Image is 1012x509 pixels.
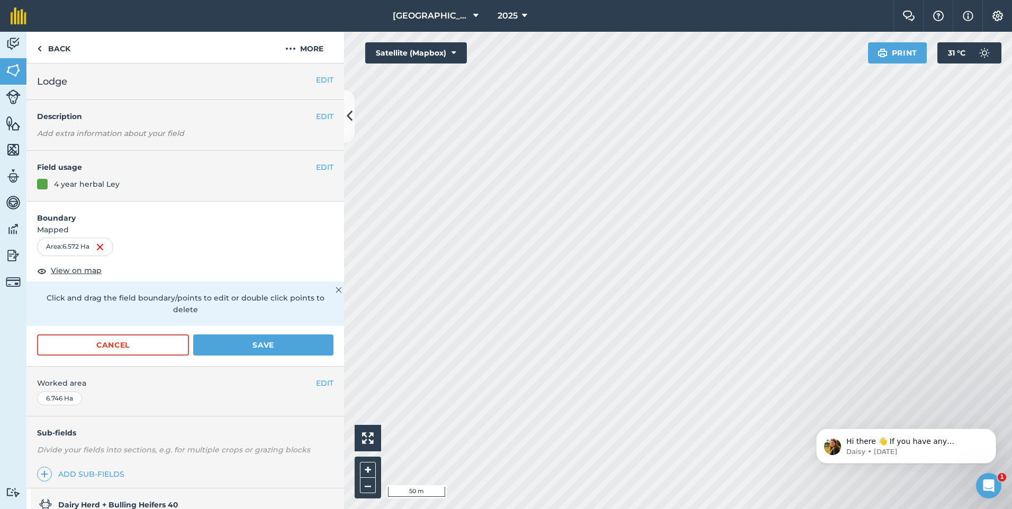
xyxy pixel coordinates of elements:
button: More [265,32,344,63]
img: svg+xml;base64,PD94bWwgdmVyc2lvbj0iMS4wIiBlbmNvZGluZz0idXRmLTgiPz4KPCEtLSBHZW5lcmF0b3I6IEFkb2JlIE... [974,42,995,63]
button: 31 °C [937,42,1001,63]
button: Print [868,42,927,63]
span: 1 [998,473,1006,481]
img: Two speech bubbles overlapping with the left bubble in the forefront [902,11,915,21]
button: – [360,478,376,493]
div: 6.746 Ha [37,392,82,405]
img: Four arrows, one pointing top left, one top right, one bottom right and the last bottom left [362,432,374,444]
button: Save [193,334,333,356]
button: EDIT [316,161,333,173]
button: + [360,462,376,478]
img: svg+xml;base64,PD94bWwgdmVyc2lvbj0iMS4wIiBlbmNvZGluZz0idXRmLTgiPz4KPCEtLSBHZW5lcmF0b3I6IEFkb2JlIE... [6,487,21,497]
button: View on map [37,265,102,277]
em: Add extra information about your field [37,129,184,138]
span: Worked area [37,377,333,389]
img: svg+xml;base64,PD94bWwgdmVyc2lvbj0iMS4wIiBlbmNvZGluZz0idXRmLTgiPz4KPCEtLSBHZW5lcmF0b3I6IEFkb2JlIE... [6,195,21,211]
img: svg+xml;base64,PHN2ZyB4bWxucz0iaHR0cDovL3d3dy53My5vcmcvMjAwMC9zdmciIHdpZHRoPSI1NiIgaGVpZ2h0PSI2MC... [6,62,21,78]
img: svg+xml;base64,PHN2ZyB4bWxucz0iaHR0cDovL3d3dy53My5vcmcvMjAwMC9zdmciIHdpZHRoPSIyMCIgaGVpZ2h0PSIyNC... [285,42,296,55]
img: svg+xml;base64,PHN2ZyB4bWxucz0iaHR0cDovL3d3dy53My5vcmcvMjAwMC9zdmciIHdpZHRoPSI5IiBoZWlnaHQ9IjI0Ii... [37,42,42,55]
button: Cancel [37,334,189,356]
img: svg+xml;base64,PHN2ZyB4bWxucz0iaHR0cDovL3d3dy53My5vcmcvMjAwMC9zdmciIHdpZHRoPSIxNyIgaGVpZ2h0PSIxNy... [963,10,973,22]
h4: Field usage [37,161,316,173]
em: Divide your fields into sections, e.g. for multiple crops or grazing blocks [37,445,310,455]
h4: Sub-fields [26,427,344,439]
div: Area : 6.572 Ha [37,238,113,256]
img: A question mark icon [932,11,945,21]
span: Lodge [37,74,67,89]
img: svg+xml;base64,PHN2ZyB4bWxucz0iaHR0cDovL3d3dy53My5vcmcvMjAwMC9zdmciIHdpZHRoPSIxNiIgaGVpZ2h0PSIyNC... [96,241,104,253]
img: fieldmargin Logo [11,7,26,24]
img: svg+xml;base64,PD94bWwgdmVyc2lvbj0iMS4wIiBlbmNvZGluZz0idXRmLTgiPz4KPCEtLSBHZW5lcmF0b3I6IEFkb2JlIE... [6,168,21,184]
button: EDIT [316,74,333,86]
button: Satellite (Mapbox) [365,42,467,63]
span: 2025 [498,10,518,22]
img: svg+xml;base64,PD94bWwgdmVyc2lvbj0iMS4wIiBlbmNvZGluZz0idXRmLTgiPz4KPCEtLSBHZW5lcmF0b3I6IEFkb2JlIE... [6,221,21,237]
img: svg+xml;base64,PD94bWwgdmVyc2lvbj0iMS4wIiBlbmNvZGluZz0idXRmLTgiPz4KPCEtLSBHZW5lcmF0b3I6IEFkb2JlIE... [6,36,21,52]
iframe: Intercom notifications message [800,406,1012,480]
span: [GEOGRAPHIC_DATA] [393,10,469,22]
a: Add sub-fields [37,467,129,481]
a: Back [26,32,81,63]
img: svg+xml;base64,PD94bWwgdmVyc2lvbj0iMS4wIiBlbmNvZGluZz0idXRmLTgiPz4KPCEtLSBHZW5lcmF0b3I6IEFkb2JlIE... [6,275,21,289]
p: Click and drag the field boundary/points to edit or double click points to delete [37,292,333,316]
span: View on map [51,265,102,276]
button: EDIT [316,111,333,122]
img: svg+xml;base64,PHN2ZyB4bWxucz0iaHR0cDovL3d3dy53My5vcmcvMjAwMC9zdmciIHdpZHRoPSIxOCIgaGVpZ2h0PSIyNC... [37,265,47,277]
img: svg+xml;base64,PD94bWwgdmVyc2lvbj0iMS4wIiBlbmNvZGluZz0idXRmLTgiPz4KPCEtLSBHZW5lcmF0b3I6IEFkb2JlIE... [6,248,21,263]
img: svg+xml;base64,PHN2ZyB4bWxucz0iaHR0cDovL3d3dy53My5vcmcvMjAwMC9zdmciIHdpZHRoPSIxNCIgaGVpZ2h0PSIyNC... [41,468,48,480]
img: svg+xml;base64,PHN2ZyB4bWxucz0iaHR0cDovL3d3dy53My5vcmcvMjAwMC9zdmciIHdpZHRoPSIxOSIgaGVpZ2h0PSIyNC... [878,47,888,59]
img: svg+xml;base64,PHN2ZyB4bWxucz0iaHR0cDovL3d3dy53My5vcmcvMjAwMC9zdmciIHdpZHRoPSIyMiIgaGVpZ2h0PSIzMC... [336,284,342,296]
button: EDIT [316,377,333,389]
img: svg+xml;base64,PHN2ZyB4bWxucz0iaHR0cDovL3d3dy53My5vcmcvMjAwMC9zdmciIHdpZHRoPSI1NiIgaGVpZ2h0PSI2MC... [6,115,21,131]
span: 31 ° C [948,42,965,63]
img: svg+xml;base64,PHN2ZyB4bWxucz0iaHR0cDovL3d3dy53My5vcmcvMjAwMC9zdmciIHdpZHRoPSI1NiIgaGVpZ2h0PSI2MC... [6,142,21,158]
img: A cog icon [991,11,1004,21]
h4: Boundary [26,202,344,224]
iframe: Intercom live chat [976,473,1001,498]
div: 4 year herbal Ley [54,178,120,190]
span: Mapped [26,224,344,235]
h4: Description [37,111,333,122]
img: svg+xml;base64,PD94bWwgdmVyc2lvbj0iMS4wIiBlbmNvZGluZz0idXRmLTgiPz4KPCEtLSBHZW5lcmF0b3I6IEFkb2JlIE... [6,89,21,104]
